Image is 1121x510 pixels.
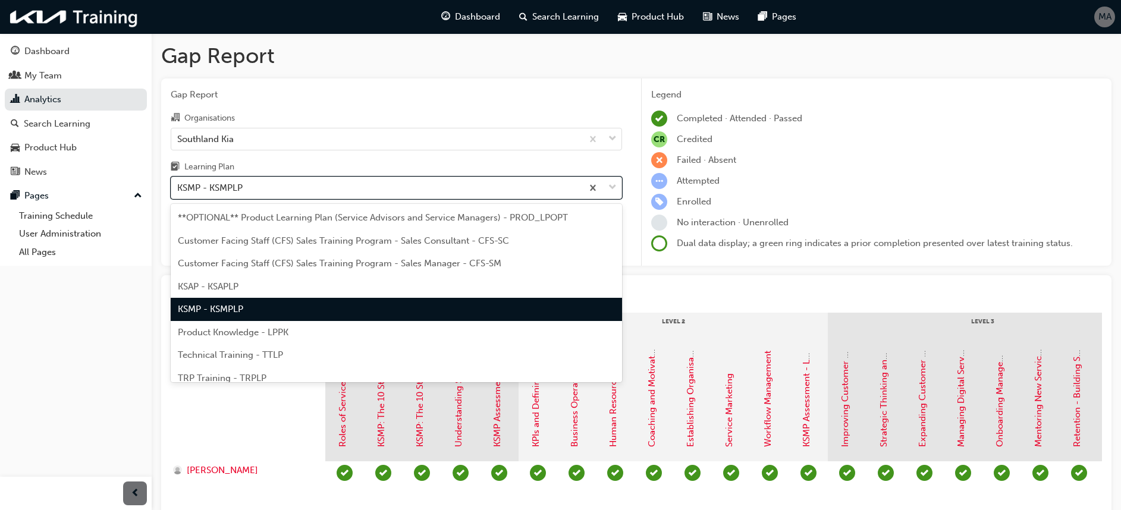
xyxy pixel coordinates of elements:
a: news-iconNews [693,5,749,29]
span: down-icon [608,180,617,196]
img: kia-training [6,5,143,29]
span: No interaction · Unenrolled [677,217,789,228]
span: learningRecordVerb_COMPLETE-icon [337,465,353,481]
span: learningRecordVerb_COMPLETE-icon [723,465,739,481]
a: Managing Digital Service Tools [956,320,966,447]
span: Customer Facing Staff (CFS) Sales Training Program - Sales Manager - CFS-SM [178,258,501,269]
span: learningRecordVerb_ATTEMPT-icon [651,173,667,189]
span: car-icon [11,143,20,153]
span: learningRecordVerb_COMPLETE-icon [800,465,817,481]
button: DashboardMy TeamAnalyticsSearch LearningProduct HubNews [5,38,147,185]
span: Dual data display; a green ring indicates a prior completion presented over latest training status. [677,238,1073,248]
span: prev-icon [131,486,140,501]
span: MA [1098,10,1111,24]
span: learningRecordVerb_COMPLETE-icon [916,465,932,481]
span: car-icon [618,10,627,24]
a: KPIs and Defining Goals [530,349,541,447]
span: learningRecordVerb_COMPLETE-icon [646,465,662,481]
span: learningRecordVerb_COMPLETE-icon [684,465,701,481]
span: organisation-icon [171,113,180,124]
span: KSAP - KSAPLP [178,281,238,292]
span: pages-icon [11,191,20,202]
span: Technical Training - TTLP [178,350,283,360]
button: Pages [5,185,147,207]
span: Gap Report [171,88,622,102]
span: Dashboard [455,10,500,24]
a: Workflow Management [762,351,773,447]
span: KSMP - KSMPLP [178,304,243,314]
a: [PERSON_NAME] [173,464,314,477]
div: Level 2 [519,313,828,342]
span: news-icon [11,167,20,178]
a: car-iconProduct Hub [608,5,693,29]
div: Pages [24,189,49,203]
a: Dashboard [5,40,147,62]
span: search-icon [519,10,527,24]
span: learningRecordVerb_COMPLETE-icon [878,465,894,481]
span: learningRecordVerb_COMPLETE-icon [491,465,507,481]
a: Training Schedule [14,207,147,225]
span: people-icon [11,71,20,81]
a: guage-iconDashboard [432,5,510,29]
span: Completed · Attended · Passed [677,113,802,124]
a: Retention - Building Strategies [1072,321,1082,447]
span: pages-icon [758,10,767,24]
a: Coaching and Motivation for Empowerment [646,265,657,447]
span: Product Knowledge - LPPK [178,327,288,338]
a: Expanding Customer Communication [917,290,928,447]
span: learningRecordVerb_FAIL-icon [651,152,667,168]
div: Learning Plan [184,161,234,173]
div: Southland Kia [177,132,234,146]
div: My Team [24,69,62,83]
span: learningRecordVerb_COMPLETE-icon [955,465,971,481]
a: Mentoring New Service Advisors [1033,314,1044,447]
a: Improving Customer Management [840,304,850,447]
span: learningRecordVerb_COMPLETE-icon [1071,465,1087,481]
div: Search Learning [24,117,90,131]
span: learningRecordVerb_COMPLETE-icon [375,465,391,481]
span: learningRecordVerb_COMPLETE-icon [414,465,430,481]
h1: Gap Report [161,43,1111,69]
a: My Team [5,65,147,87]
a: Onboarding Management [994,341,1005,447]
span: learningRecordVerb_COMPLETE-icon [453,465,469,481]
span: guage-icon [11,46,20,57]
a: Business Operation Plan [569,347,580,447]
div: Product Hub [24,141,77,155]
div: KSMP - KSMPLP [177,181,243,195]
div: Dashboard [24,45,70,58]
span: guage-icon [441,10,450,24]
span: **OPTIONAL** Product Learning Plan (Service Advisors and Service Managers) - PROD_LPOPT [178,212,568,223]
span: learningRecordVerb_COMPLETE-icon [762,465,778,481]
span: Pages [772,10,796,24]
a: KSMP Assessment - Level 2 [801,335,812,447]
span: chart-icon [11,95,20,105]
a: Search Learning [5,113,147,135]
a: News [5,161,147,183]
span: learningRecordVerb_COMPLETE-icon [1032,465,1048,481]
span: Attempted [677,175,720,186]
span: news-icon [703,10,712,24]
span: Credited [677,134,712,144]
a: Strategic Thinking and Decision-making [878,281,889,447]
a: All Pages [14,243,147,262]
span: learningRecordVerb_COMPLETE-icon [994,465,1010,481]
span: Search Learning [532,10,599,24]
span: Failed · Absent [677,155,736,165]
div: Legend [651,88,1102,102]
span: learningRecordVerb_COMPLETE-icon [839,465,855,481]
span: TRP Training - TRPLP [178,373,266,383]
span: up-icon [134,188,142,204]
span: down-icon [608,131,617,147]
span: learningRecordVerb_NONE-icon [651,215,667,231]
a: Analytics [5,89,147,111]
span: [PERSON_NAME] [187,464,258,477]
span: search-icon [11,119,19,130]
span: learningplan-icon [171,162,180,173]
span: Product Hub [632,10,684,24]
a: Service Marketing [724,373,734,447]
span: null-icon [651,131,667,147]
span: learningRecordVerb_COMPLETE-icon [651,111,667,127]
